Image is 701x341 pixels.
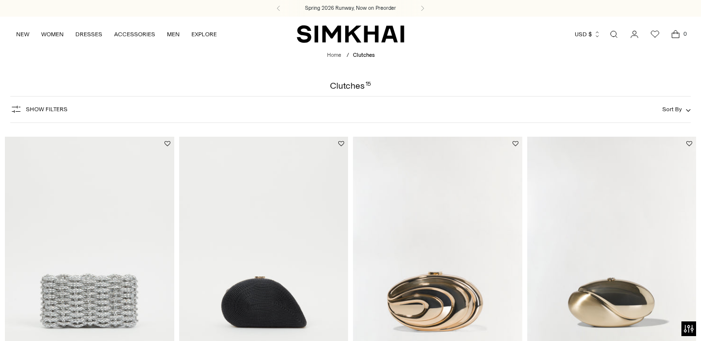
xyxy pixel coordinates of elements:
[366,81,371,90] div: 15
[662,106,682,113] span: Sort By
[41,24,64,45] a: WOMEN
[114,24,155,45] a: ACCESSORIES
[662,104,691,115] button: Sort By
[297,24,404,44] a: SIMKHAI
[191,24,217,45] a: EXPLORE
[686,141,692,146] button: Add to Wishlist
[16,24,29,45] a: NEW
[26,106,68,113] span: Show Filters
[575,24,601,45] button: USD $
[680,29,689,38] span: 0
[167,24,180,45] a: MEN
[645,24,665,44] a: Wishlist
[353,52,374,58] span: Clutches
[327,52,341,58] a: Home
[666,24,685,44] a: Open cart modal
[10,101,68,117] button: Show Filters
[347,51,349,60] div: /
[164,141,170,146] button: Add to Wishlist
[327,51,374,60] nav: breadcrumbs
[75,24,102,45] a: DRESSES
[338,141,344,146] button: Add to Wishlist
[330,81,371,90] h1: Clutches
[625,24,644,44] a: Go to the account page
[513,141,518,146] button: Add to Wishlist
[604,24,624,44] a: Open search modal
